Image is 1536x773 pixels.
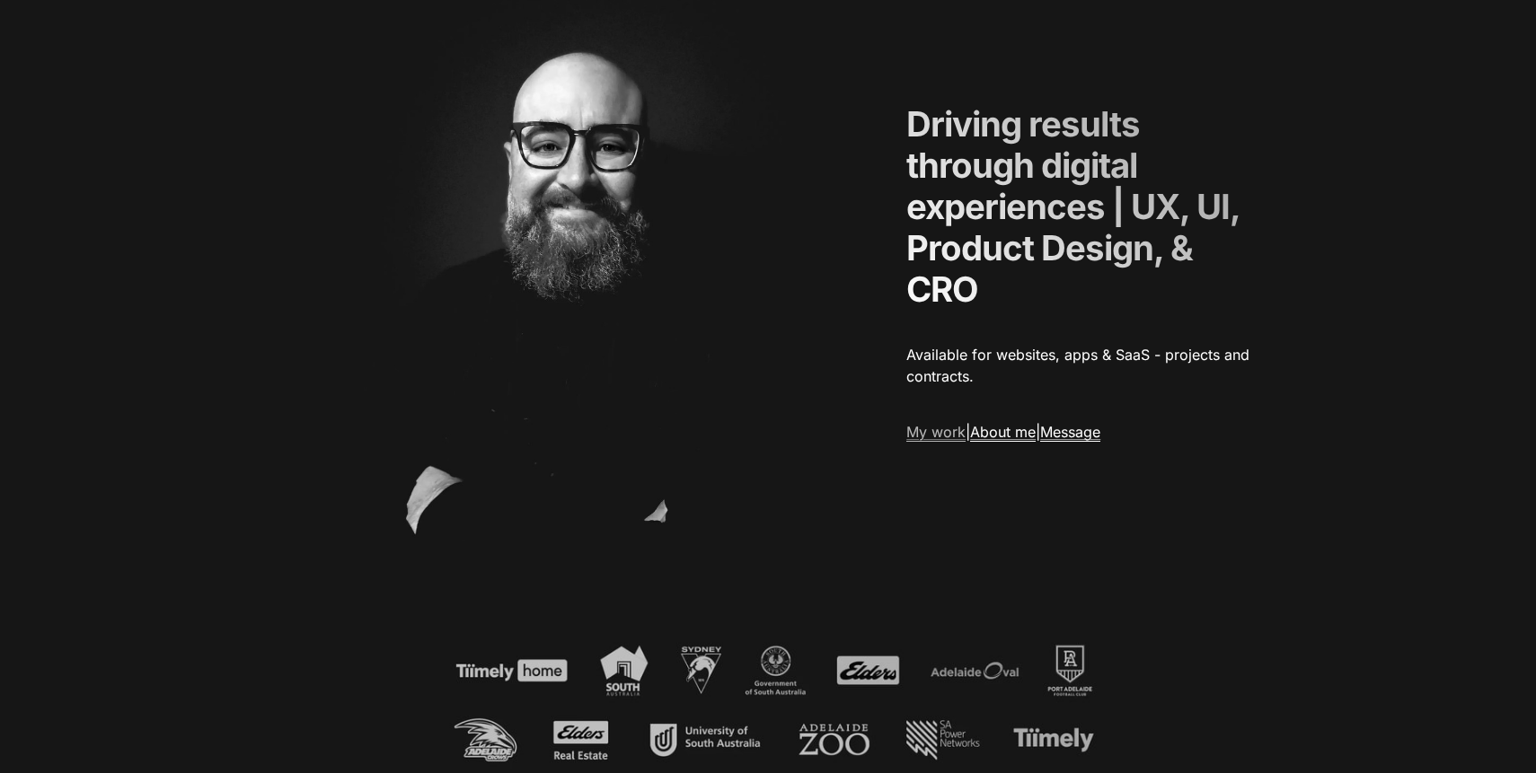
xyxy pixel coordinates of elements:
[970,423,1036,442] a: About me
[905,341,1253,390] p: Available for websites, apps & SaaS - projects and contracts.
[905,101,1253,312] h1: Driving results through digital experiences | UX, UI, Product Design, & CRO
[906,423,966,442] a: My work
[1040,423,1100,442] a: Message
[905,418,1253,447] p: | |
